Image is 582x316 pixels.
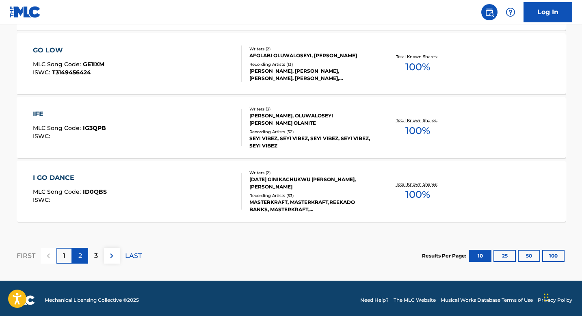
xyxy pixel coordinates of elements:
[94,251,98,261] p: 3
[360,297,389,304] a: Need Help?
[17,251,35,261] p: FIRST
[83,188,107,195] span: ID0QBS
[10,6,41,18] img: MLC Logo
[524,2,572,22] a: Log In
[249,170,372,176] div: Writers ( 2 )
[249,135,372,149] div: SEYI VIBEZ, SEYI VIBEZ, SEYI VIBEZ, SEYI VIBEZ, SEYI VIBEZ
[33,109,106,119] div: IFE
[63,251,65,261] p: 1
[249,129,372,135] div: Recording Artists ( 52 )
[33,61,83,68] span: MLC Song Code :
[83,124,106,132] span: IG3QPB
[249,193,372,199] div: Recording Artists ( 33 )
[249,176,372,190] div: [DATE] GINIKACHUKWU [PERSON_NAME], [PERSON_NAME]
[52,69,91,76] span: T3149456424
[405,123,430,138] span: 100 %
[396,54,439,60] p: Total Known Shares:
[33,45,104,55] div: GO LOW
[249,52,372,59] div: AFOLABI OLUWALOSEYI, [PERSON_NAME]
[441,297,533,304] a: Musical Works Database Terms of Use
[33,173,107,183] div: I GO DANCE
[33,188,83,195] span: MLC Song Code :
[33,124,83,132] span: MLC Song Code :
[405,60,430,74] span: 100 %
[33,132,52,140] span: ISWC :
[83,61,104,68] span: GE1IXM
[493,250,516,262] button: 25
[481,4,498,20] a: Public Search
[125,251,142,261] p: LAST
[249,67,372,82] div: [PERSON_NAME], [PERSON_NAME], [PERSON_NAME], [PERSON_NAME], [PERSON_NAME]
[544,285,549,310] div: Drag
[405,187,430,202] span: 100 %
[422,252,468,260] p: Results Per Page:
[541,277,582,316] iframe: Chat Widget
[17,161,566,222] a: I GO DANCEMLC Song Code:ID0QBSISWC:Writers (2)[DATE] GINIKACHUKWU [PERSON_NAME], [PERSON_NAME]Rec...
[33,196,52,203] span: ISWC :
[469,250,491,262] button: 10
[485,7,494,17] img: search
[249,112,372,127] div: [PERSON_NAME], OLUWALOSEYI [PERSON_NAME] OLANITE
[394,297,436,304] a: The MLC Website
[17,97,566,158] a: IFEMLC Song Code:IG3QPBISWC:Writers (3)[PERSON_NAME], OLUWALOSEYI [PERSON_NAME] OLANITERecording ...
[249,46,372,52] div: Writers ( 2 )
[249,61,372,67] div: Recording Artists ( 13 )
[107,251,117,261] img: right
[78,251,82,261] p: 2
[33,69,52,76] span: ISWC :
[45,297,139,304] span: Mechanical Licensing Collective © 2025
[396,181,439,187] p: Total Known Shares:
[518,250,540,262] button: 50
[538,297,572,304] a: Privacy Policy
[542,250,565,262] button: 100
[396,117,439,123] p: Total Known Shares:
[249,199,372,213] div: MASTERKRAFT, MASTERKRAFT,REEKADO BANKS, MASTERKRAFT, MASTERKRAFT|REEKADO BANKS|REEKADO BANKS, MAS...
[502,4,519,20] div: Help
[17,33,566,94] a: GO LOWMLC Song Code:GE1IXMISWC:T3149456424Writers (2)AFOLABI OLUWALOSEYI, [PERSON_NAME]Recording ...
[506,7,515,17] img: help
[249,106,372,112] div: Writers ( 3 )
